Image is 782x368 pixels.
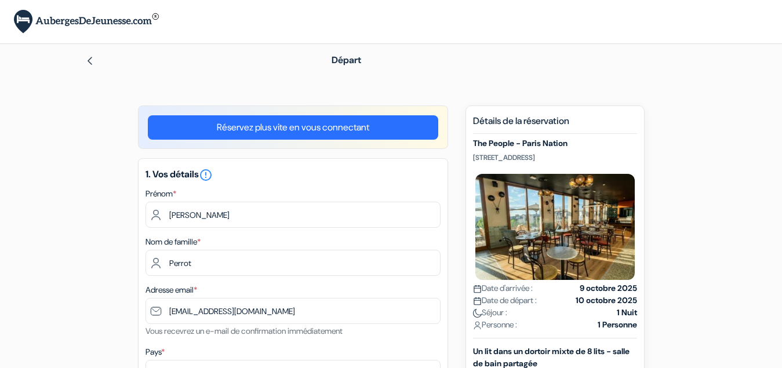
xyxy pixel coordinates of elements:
label: Adresse email [146,284,197,296]
img: user_icon.svg [473,321,482,330]
span: Départ [332,54,361,66]
strong: 1 Nuit [617,307,637,319]
img: calendar.svg [473,285,482,293]
input: Entrer le nom de famille [146,250,441,276]
span: Date d'arrivée : [473,282,533,294]
span: Séjour : [473,307,507,319]
label: Prénom [146,188,176,200]
h5: The People - Paris Nation [473,139,637,148]
img: AubergesDeJeunesse.com [14,10,159,34]
strong: 1 Personne [598,319,637,331]
a: Réservez plus vite en vous connectant [148,115,438,140]
img: left_arrow.svg [85,56,94,65]
span: Date de départ : [473,294,537,307]
strong: 9 octobre 2025 [580,282,637,294]
h5: Détails de la réservation [473,115,637,134]
small: Vous recevrez un e-mail de confirmation immédiatement [146,326,343,336]
span: Personne : [473,319,517,331]
a: error_outline [199,168,213,180]
input: Entrer adresse e-mail [146,298,441,324]
img: moon.svg [473,309,482,318]
strong: 10 octobre 2025 [576,294,637,307]
h5: 1. Vos détails [146,168,441,182]
input: Entrez votre prénom [146,202,441,228]
label: Pays [146,346,165,358]
i: error_outline [199,168,213,182]
label: Nom de famille [146,236,201,248]
img: calendar.svg [473,297,482,305]
p: [STREET_ADDRESS] [473,153,637,162]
